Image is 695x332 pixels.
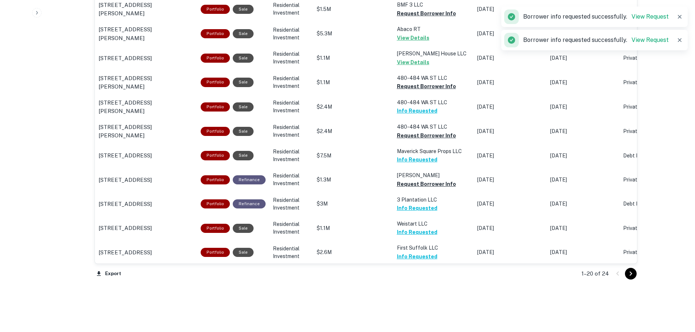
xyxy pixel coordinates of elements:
div: Sale [233,102,254,112]
p: $1.5M [317,5,390,13]
a: [STREET_ADDRESS] [99,176,193,184]
div: This is a portfolio loan with 5 properties [201,78,230,87]
div: This is a portfolio loan with 6 properties [201,199,230,208]
p: Private Money [623,249,682,256]
p: $3M [317,200,390,208]
p: Private Money [623,176,682,184]
p: Residential Investment [273,1,309,17]
p: Residential Investment [273,99,309,114]
p: Borrower info requested successfully. [523,36,669,44]
p: Borrower info requested successfully. [523,12,669,21]
p: Private Money [623,128,682,135]
p: [DATE] [550,224,616,232]
a: [STREET_ADDRESS] [99,224,193,233]
p: [DATE] [477,103,543,111]
p: [DATE] [550,54,616,62]
p: $1.1M [317,54,390,62]
div: This is a portfolio loan with 2 properties [201,175,230,184]
div: Sale [233,78,254,87]
p: [STREET_ADDRESS] [99,224,152,233]
p: [DATE] [477,54,543,62]
p: $5.3M [317,30,390,38]
div: This is a portfolio loan with 2 properties [201,224,230,233]
p: Private Money [623,54,682,62]
p: [DATE] [477,200,543,208]
p: [STREET_ADDRESS] [99,248,152,257]
p: 1–20 of 24 [582,269,609,278]
p: [DATE] [550,200,616,208]
div: This is a portfolio loan with 9 properties [201,151,230,160]
div: This is a portfolio loan with 2 properties [201,54,230,63]
p: [DATE] [550,249,616,256]
button: Info Requested [397,204,437,212]
p: [DATE] [477,224,543,232]
p: Residential Investment [273,26,309,42]
p: Residential Investment [273,245,309,260]
button: Go to next page [625,268,637,280]
a: [STREET_ADDRESS][PERSON_NAME] [99,74,193,91]
p: $2.4M [317,103,390,111]
a: [STREET_ADDRESS] [99,151,193,160]
button: View Details [397,34,429,42]
a: [STREET_ADDRESS][PERSON_NAME] [99,25,193,42]
div: Sale [233,224,254,233]
button: Request Borrower Info [397,9,456,18]
button: Export [94,268,123,279]
a: [STREET_ADDRESS][PERSON_NAME] [99,1,193,18]
div: This loan purpose was for refinancing [233,175,266,184]
p: $1.3M [317,176,390,184]
div: Sale [233,5,254,14]
p: Private Money [623,224,682,232]
iframe: Chat Widget [659,274,695,309]
p: First Suffolk LLC [397,244,470,252]
div: This is a portfolio loan with 3 properties [201,29,230,38]
p: 480-484 WA ST LLC [397,98,470,106]
a: [STREET_ADDRESS][PERSON_NAME] [99,123,193,140]
p: [STREET_ADDRESS] [99,151,152,160]
p: 3 Plantation LLC [397,196,470,204]
p: [DATE] [477,176,543,184]
p: 480-484 WA ST LLC [397,74,470,82]
p: $1.1M [317,79,390,86]
p: [PERSON_NAME] House LLC [397,50,470,58]
button: Info Requested [397,228,437,237]
button: Info Requested [397,106,437,115]
div: This loan purpose was for refinancing [233,199,266,208]
p: Residential Investment [273,196,309,212]
p: Debt Fund [623,152,682,160]
p: Private Money [623,103,682,111]
p: $1.1M [317,224,390,232]
p: [STREET_ADDRESS] [99,54,152,63]
a: [STREET_ADDRESS] [99,54,193,63]
div: This is a portfolio loan with 2 properties [201,5,230,14]
p: Abaco RT [397,25,470,33]
p: BMF 3 LLC [397,1,470,9]
p: [DATE] [477,30,543,38]
p: [PERSON_NAME] [397,171,470,179]
div: Sale [233,127,254,136]
p: Residential Investment [273,50,309,66]
button: View Details [397,58,429,67]
p: Private Money [623,79,682,86]
p: [DATE] [477,79,543,86]
p: $2.6M [317,249,390,256]
div: This is a portfolio loan with 5 properties [201,127,230,136]
p: [DATE] [477,5,543,13]
p: [STREET_ADDRESS] [99,200,152,208]
a: [STREET_ADDRESS] [99,248,193,257]
p: 480-484 WA ST LLC [397,123,470,131]
a: [STREET_ADDRESS] [99,200,193,208]
p: Maverick Square Props LLC [397,147,470,155]
p: [DATE] [550,152,616,160]
p: Residential Investment [273,124,309,139]
p: Debt Fund [623,200,682,208]
div: This is a portfolio loan with 5 properties [201,248,230,257]
p: $2.4M [317,128,390,135]
div: Sale [233,29,254,38]
a: [STREET_ADDRESS][PERSON_NAME] [99,98,193,116]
